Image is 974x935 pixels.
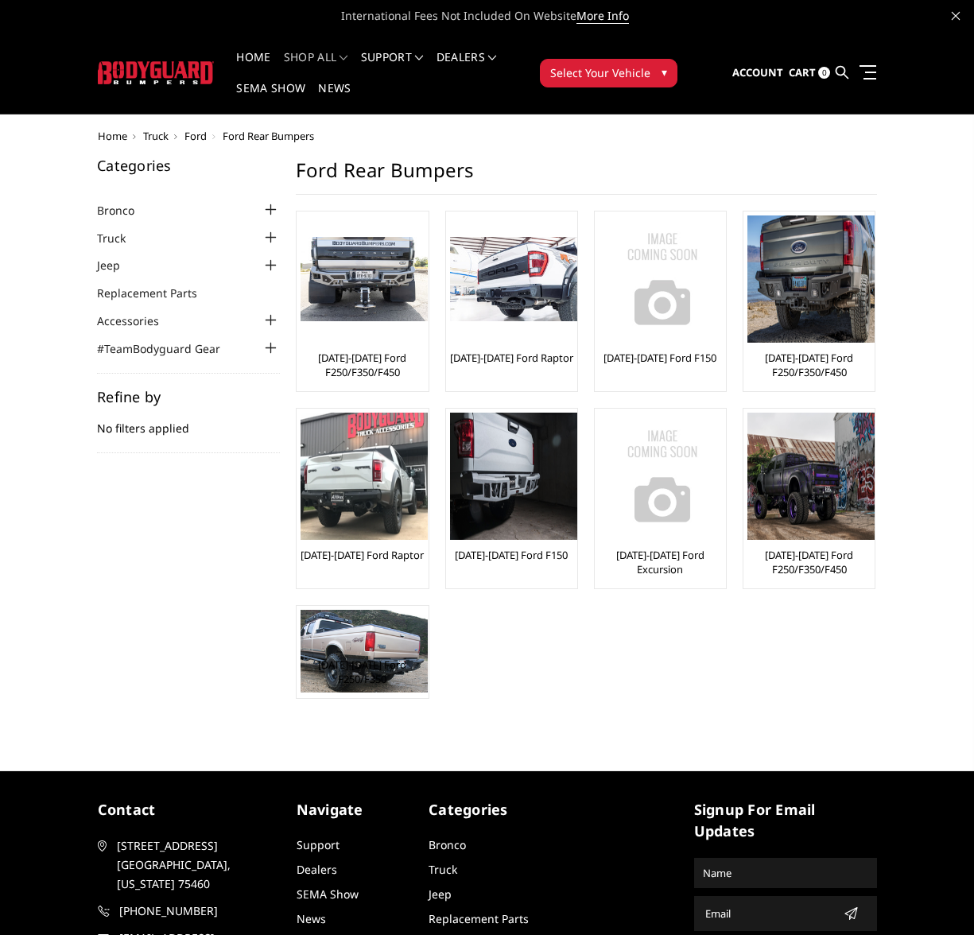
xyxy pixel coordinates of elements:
span: Account [732,65,783,80]
a: News [318,83,351,114]
div: No filters applied [97,390,280,453]
a: Dealers [297,862,337,877]
a: Account [732,52,783,95]
a: [DATE]-[DATE] Ford F250/F350/F450 [747,548,871,576]
h1: Ford Rear Bumpers [296,158,877,195]
a: Support [361,52,424,83]
span: Cart [789,65,816,80]
input: Name [697,860,875,886]
a: [DATE]-[DATE] Ford Raptor [301,548,424,562]
a: Dealers [437,52,497,83]
a: [DATE]-[DATE] Ford F150 [603,351,716,365]
a: [DATE]-[DATE] Ford Raptor [450,351,573,365]
a: Support [297,837,340,852]
a: SEMA Show [297,887,359,902]
a: [DATE]-[DATE] Ford F250/F350/F450 [747,351,871,379]
a: Truck [429,862,457,877]
span: Select Your Vehicle [550,64,650,81]
a: [PHONE_NUMBER] [98,902,281,921]
a: shop all [284,52,348,83]
a: Home [98,129,127,143]
img: No Image [599,413,726,540]
a: Bronco [429,837,466,852]
h5: Refine by [97,390,280,404]
a: SEMA Show [236,83,305,114]
a: Truck [143,129,169,143]
a: Jeep [97,257,140,274]
a: Bronco [97,202,154,219]
a: No Image [599,413,722,540]
a: Replacement Parts [97,285,217,301]
img: BODYGUARD BUMPERS [98,61,215,84]
a: Accessories [97,312,179,329]
a: #TeamBodyguard Gear [97,340,240,357]
img: No Image [599,215,726,343]
a: [DATE]-[DATE] Ford F250/F350/F450 [301,351,424,379]
a: [DATE]-[DATE] Ford Excursion [599,548,722,576]
a: Home [236,52,270,83]
h5: Categories [429,799,545,821]
h5: Categories [97,158,280,173]
a: Cart 0 [789,52,830,95]
span: Ford Rear Bumpers [223,129,314,143]
button: Select Your Vehicle [540,59,677,87]
a: Ford [184,129,207,143]
a: No Image [599,215,722,343]
a: Jeep [429,887,452,902]
span: [PHONE_NUMBER] [119,902,280,921]
span: 0 [818,67,830,79]
h5: contact [98,799,281,821]
a: [DATE]-[DATE] Ford F150 [455,548,568,562]
a: Truck [97,230,146,246]
a: More Info [576,8,629,24]
a: Replacement Parts [429,911,529,926]
input: Email [699,901,837,926]
span: [STREET_ADDRESS] [GEOGRAPHIC_DATA], [US_STATE] 75460 [117,836,277,894]
a: [DATE]-[DATE] Ford F250/F350 [301,658,424,686]
span: ▾ [662,64,667,80]
h5: signup for email updates [694,799,877,842]
h5: Navigate [297,799,413,821]
a: News [297,911,326,926]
